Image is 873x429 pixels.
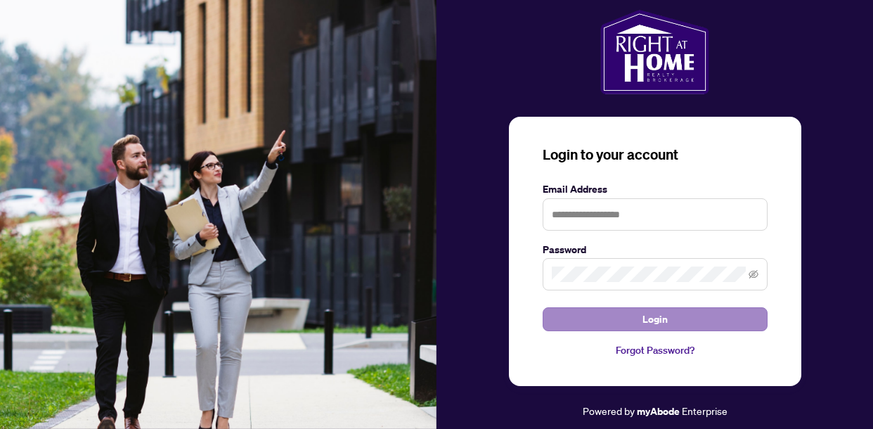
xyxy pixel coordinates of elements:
span: eye-invisible [749,269,758,279]
span: Login [642,308,668,331]
label: Email Address [543,181,768,197]
span: Powered by [583,404,635,417]
h3: Login to your account [543,145,768,165]
label: Password [543,242,768,257]
img: ma-logo [600,10,709,94]
button: Login [543,307,768,331]
a: Forgot Password? [543,342,768,358]
span: Enterprise [682,404,727,417]
a: myAbode [637,404,680,419]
